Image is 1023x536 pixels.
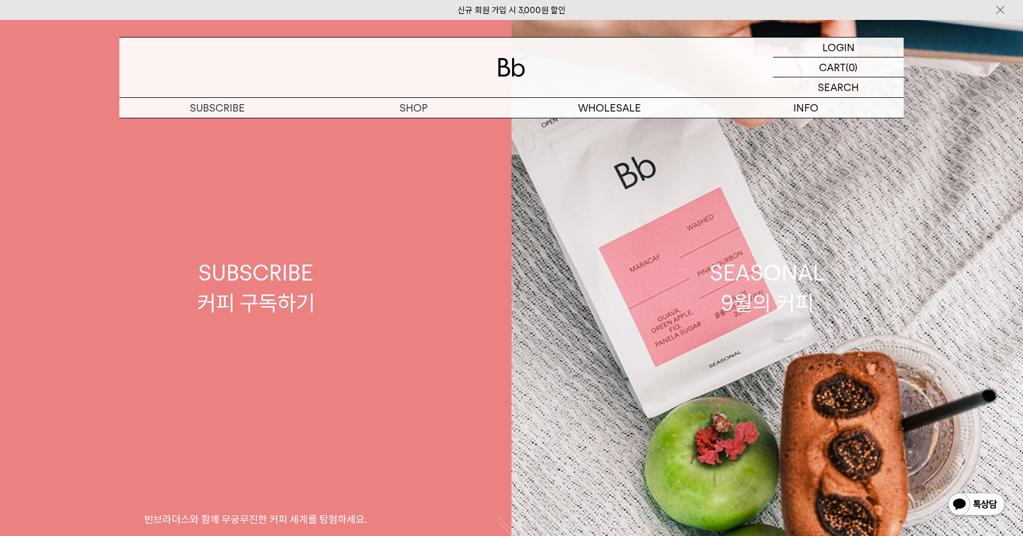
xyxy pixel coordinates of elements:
p: WHOLESALE [511,98,708,118]
img: 로고 [498,58,525,77]
p: LOGIN [822,38,855,57]
a: 신규 회원 가입 시 3,000원 할인 [458,5,565,15]
p: SEARCH [818,77,859,97]
div: SUBSCRIBE 커피 구독하기 [197,258,315,318]
div: SEASONAL 9월의 커피 [710,258,825,318]
a: SHOP [315,98,511,118]
a: SUBSCRIBE [119,98,315,118]
a: LOGIN [773,38,904,57]
p: (0) [846,57,858,77]
p: INFO [708,98,904,118]
p: CART [819,57,846,77]
img: 카카오톡 채널 1:1 채팅 버튼 [947,492,1006,519]
a: CART (0) [773,57,904,77]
